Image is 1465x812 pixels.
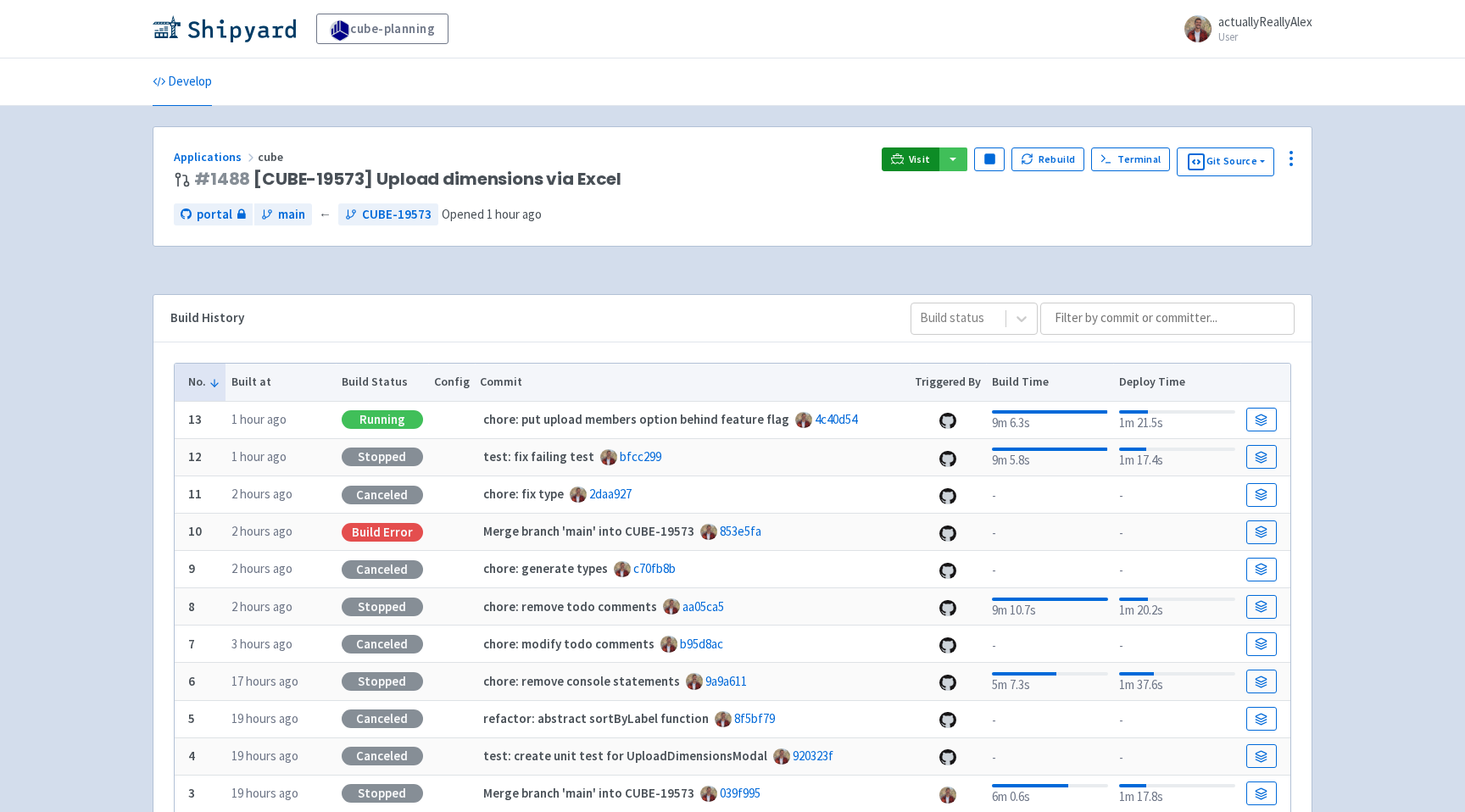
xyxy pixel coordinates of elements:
[589,486,632,502] a: 2daa927
[1119,594,1235,620] div: 1m 20.2s
[483,598,657,615] strong: chore: remove todo comments
[992,745,1108,768] div: -
[342,486,423,504] div: Canceled
[1246,445,1277,469] a: Build Details
[342,672,423,691] div: Stopped
[336,364,428,401] th: Build Status
[992,520,1108,543] div: -
[362,205,432,225] span: CUBE-19573
[338,203,438,226] a: CUBE-19573
[188,598,195,615] b: 8
[194,167,250,191] a: #1488
[342,784,423,803] div: Stopped
[342,747,423,765] div: Canceled
[188,710,195,726] b: 5
[992,594,1108,620] div: 9m 10.7s
[278,205,305,225] span: main
[1119,444,1235,470] div: 1m 17.4s
[316,14,448,44] a: cube-planning
[231,673,298,689] time: 17 hours ago
[231,411,287,427] time: 1 hour ago
[188,486,202,502] b: 11
[483,673,680,689] strong: chore: remove console statements
[1218,31,1312,42] small: User
[1246,483,1277,507] a: Build Details
[483,523,694,539] strong: Merge branch 'main' into CUBE-19573
[992,444,1108,470] div: 9m 5.8s
[1040,303,1295,335] input: Filter by commit or committer...
[1246,707,1277,731] a: Build Details
[188,673,195,689] b: 6
[188,560,195,576] b: 9
[1119,708,1235,731] div: -
[194,170,621,189] span: [CUBE-19573] Upload dimensions via Excel
[1091,147,1170,171] a: Terminal
[342,635,423,653] div: Canceled
[483,411,789,427] strong: chore: put upload members option behind feature flag
[1119,520,1235,543] div: -
[483,748,767,764] strong: test: create unit test for UploadDimensionsModal
[986,364,1113,401] th: Build Time
[992,708,1108,731] div: -
[231,636,292,652] time: 3 hours ago
[1246,595,1277,619] a: Build Details
[188,523,202,539] b: 10
[974,147,1005,171] button: Pause
[815,411,857,427] a: 4c40d54
[170,309,883,328] div: Build History
[231,560,292,576] time: 2 hours ago
[1218,14,1312,30] span: actuallyReallyAlex
[910,364,987,401] th: Triggered By
[1011,147,1084,171] button: Rebuild
[1119,407,1235,433] div: 1m 21.5s
[1119,745,1235,768] div: -
[682,598,724,615] a: aa05ca5
[1119,483,1235,506] div: -
[793,748,833,764] a: 920323f
[153,15,296,42] img: Shipyard logo
[231,448,287,464] time: 1 hour ago
[1246,558,1277,581] a: Build Details
[188,748,195,764] b: 4
[231,710,298,726] time: 19 hours ago
[720,523,761,539] a: 853e5fa
[188,636,195,652] b: 7
[342,410,423,429] div: Running
[342,598,423,616] div: Stopped
[1246,744,1277,768] a: Build Details
[153,58,212,106] a: Develop
[342,448,423,466] div: Stopped
[226,364,336,401] th: Built at
[720,785,760,801] a: 039f995
[1246,781,1277,805] a: Build Details
[992,669,1108,695] div: 5m 7.3s
[992,781,1108,807] div: 6m 0.6s
[428,364,475,401] th: Config
[1246,632,1277,656] a: Build Details
[992,558,1108,581] div: -
[188,373,220,391] button: No.
[633,560,676,576] a: c70fb8b
[1177,147,1274,176] button: Git Source
[442,206,542,222] span: Opened
[1174,15,1312,42] a: actuallyReallyAlex User
[1246,408,1277,431] a: Build Details
[1246,670,1277,693] a: Build Details
[342,560,423,579] div: Canceled
[1113,364,1240,401] th: Deploy Time
[992,407,1108,433] div: 9m 6.3s
[705,673,747,689] a: 9a9a611
[882,147,939,171] a: Visit
[188,785,195,801] b: 3
[483,636,655,652] strong: chore: modify todo comments
[231,486,292,502] time: 2 hours ago
[1246,520,1277,544] a: Build Details
[197,205,232,225] span: portal
[188,411,202,427] b: 13
[483,486,564,502] strong: chore: fix type
[231,598,292,615] time: 2 hours ago
[319,205,331,225] span: ←
[342,709,423,728] div: Canceled
[174,203,253,226] a: portal
[483,448,594,464] strong: test: fix failing test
